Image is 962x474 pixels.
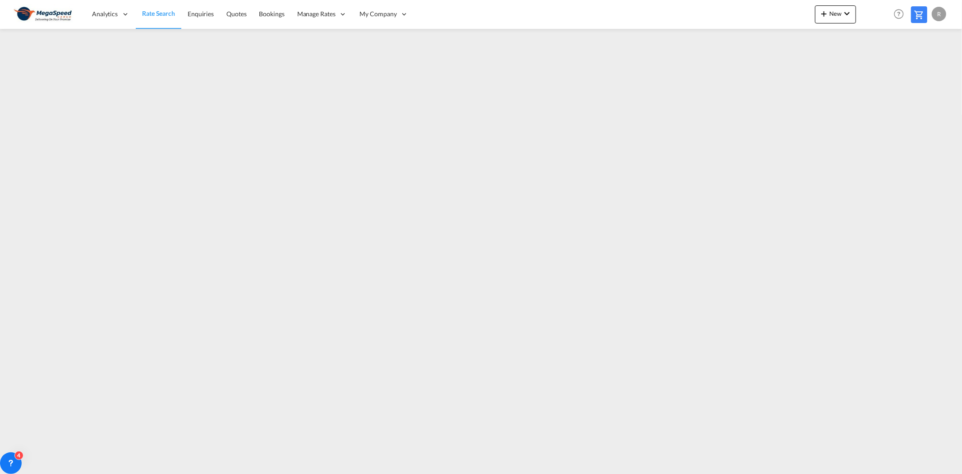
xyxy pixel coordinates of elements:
span: Manage Rates [297,9,336,19]
span: Enquiries [188,10,214,18]
span: My Company [360,9,397,19]
div: R [932,7,946,21]
span: Help [891,6,907,22]
button: icon-plus 400-fgNewicon-chevron-down [815,5,856,23]
img: ad002ba0aea611eda5429768204679d3.JPG [14,4,74,24]
md-icon: icon-plus 400-fg [819,8,829,19]
span: Rate Search [142,9,175,17]
span: Analytics [92,9,118,19]
md-icon: icon-chevron-down [842,8,852,19]
span: New [819,10,852,17]
div: Help [891,6,911,23]
span: Quotes [226,10,246,18]
span: Bookings [259,10,285,18]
